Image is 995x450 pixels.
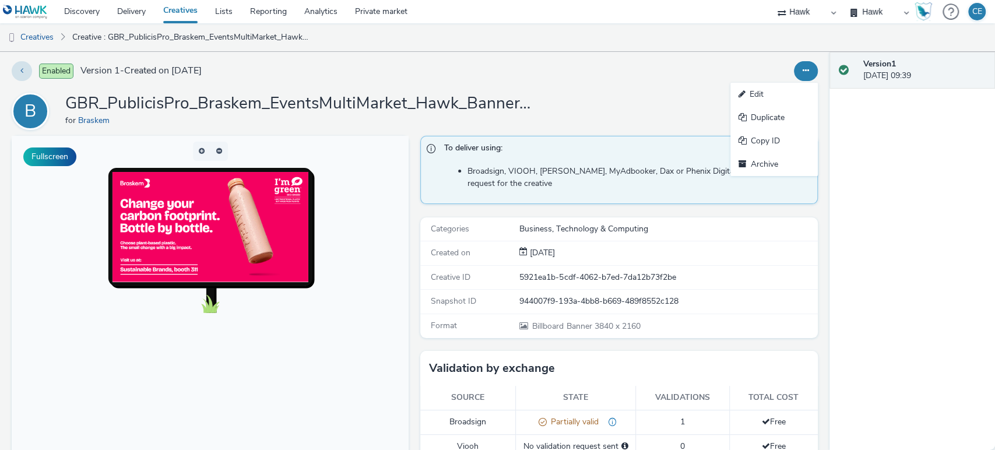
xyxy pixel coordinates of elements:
[863,58,986,82] div: [DATE] 09:39
[12,106,54,117] a: B
[730,83,818,106] a: Edit
[519,223,816,235] div: Business, Technology & Computing
[66,23,315,51] a: Creative : GBR_PublicisPro_Braskem_EventsMultiMarket_Hawk_Banner_Static_3840x2160_SustainableBran...
[599,416,617,428] div: not to spec
[429,360,555,377] h3: Validation by exchange
[762,416,786,427] span: Free
[636,386,729,410] th: Validations
[532,321,594,332] span: Billboard Banner
[680,416,685,427] span: 1
[24,95,36,128] div: B
[444,142,805,157] span: To deliver using:
[431,296,476,307] span: Snapshot ID
[519,296,816,307] div: 944007f9-193a-4bb8-b669-489f8552c128
[863,58,896,69] strong: Version 1
[519,272,816,283] div: 5921ea1b-5cdf-4062-b7ed-7da12b73f2be
[730,129,818,153] a: Copy ID
[3,5,48,19] img: undefined Logo
[78,115,114,126] a: Braskem
[729,386,817,410] th: Total cost
[547,416,599,427] span: Partially valid
[65,115,78,126] span: for
[915,2,937,21] a: Hawk Academy
[431,320,457,331] span: Format
[80,64,202,78] span: Version 1 - Created on [DATE]
[6,32,17,44] img: dooh
[915,2,932,21] img: Hawk Academy
[531,321,640,332] span: 3840 x 2160
[730,153,818,176] a: Archive
[467,166,811,189] li: Broadsign, VIOOH, [PERSON_NAME], MyAdbooker, Dax or Phenix Digital: send a validation request for...
[101,36,297,146] img: Advertisement preview
[730,106,818,129] a: Duplicate
[431,223,469,234] span: Categories
[528,247,555,259] div: Creation 01 October 2025, 09:39
[420,386,516,410] th: Source
[23,147,76,166] button: Fullscreen
[65,93,532,115] h1: GBR_PublicisPro_Braskem_EventsMultiMarket_Hawk_Banner_Static_3840x2160_SustainableBrand_US_Update...
[420,410,516,434] td: Broadsign
[528,247,555,258] span: [DATE]
[39,64,73,79] span: Enabled
[431,272,470,283] span: Creative ID
[972,3,982,20] div: CE
[516,386,636,410] th: State
[431,247,470,258] span: Created on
